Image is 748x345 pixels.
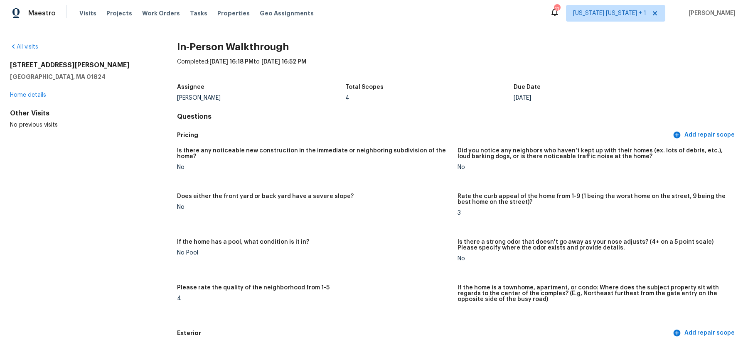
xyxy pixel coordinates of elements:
a: Home details [10,92,46,98]
h5: Does either the front yard or back yard have a severe slope? [177,193,354,199]
span: No previous visits [10,122,58,128]
span: Add repair scope [674,130,735,140]
div: 4 [177,296,451,301]
h5: Assignee [177,84,204,90]
div: [DATE] [514,95,682,101]
span: [DATE] 16:18 PM [209,59,253,65]
span: Visits [79,9,96,17]
div: No [177,204,451,210]
div: 4 [345,95,514,101]
button: Add repair scope [671,127,738,143]
div: No Pool [177,250,451,256]
h5: Please rate the quality of the neighborhood from 1-5 [177,285,330,291]
h2: [STREET_ADDRESS][PERSON_NAME] [10,61,150,69]
div: No [458,164,731,170]
div: Completed: to [177,58,738,79]
h5: Exterior [177,329,671,338]
div: No [458,256,731,262]
span: Work Orders [142,9,180,17]
span: Geo Assignments [260,9,314,17]
span: Projects [106,9,132,17]
div: No [177,164,451,170]
a: All visits [10,44,38,50]
div: Other Visits [10,109,150,117]
div: 11 [554,5,560,13]
h5: [GEOGRAPHIC_DATA], MA 01824 [10,73,150,81]
h5: Total Scopes [345,84,384,90]
h5: If the home has a pool, what condition is it in? [177,239,309,245]
h5: If the home is a townhome, apartment, or condo: Where does the subject property sit with regards ... [458,285,731,302]
h5: Rate the curb appeal of the home from 1-9 (1 being the worst home on the street, 9 being the best... [458,193,731,205]
div: [PERSON_NAME] [177,95,345,101]
h4: Questions [177,113,738,121]
h5: Pricing [177,131,671,139]
button: Add repair scope [671,325,738,341]
h5: Is there any noticeable new construction in the immediate or neighboring subdivision of the home? [177,148,451,159]
h5: Did you notice any neighbors who haven't kept up with their homes (ex. lots of debris, etc.), lou... [458,148,731,159]
h5: Is there a strong odor that doesn't go away as your nose adjusts? (4+ on a 5 point scale) Please ... [458,239,731,251]
span: Properties [217,9,250,17]
span: [DATE] 16:52 PM [261,59,306,65]
span: [US_STATE] [US_STATE] + 1 [573,9,646,17]
div: 3 [458,210,731,216]
span: Add repair scope [674,328,735,338]
span: Maestro [28,9,56,17]
h5: Due Date [514,84,541,90]
span: [PERSON_NAME] [685,9,736,17]
span: Tasks [190,10,207,16]
h2: In-Person Walkthrough [177,43,738,51]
